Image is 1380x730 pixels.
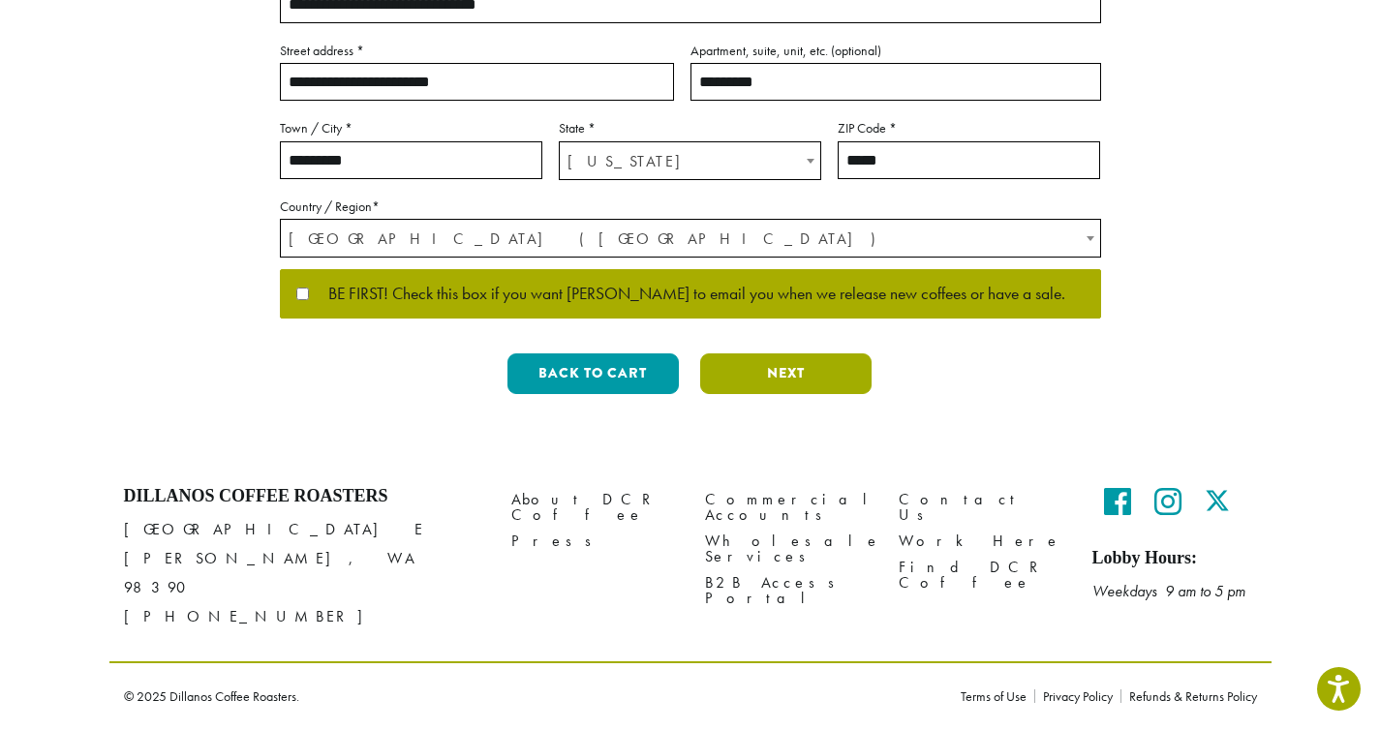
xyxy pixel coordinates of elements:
button: Back to cart [507,353,679,394]
a: Wholesale Services [705,529,870,570]
label: ZIP Code [838,116,1100,140]
a: Commercial Accounts [705,486,870,528]
button: Next [700,353,872,394]
span: Wisconsin [560,142,820,180]
h4: Dillanos Coffee Roasters [124,486,482,507]
a: Privacy Policy [1034,689,1120,703]
h5: Lobby Hours: [1092,548,1257,569]
span: United States (US) [281,220,1100,258]
a: About DCR Coffee [511,486,676,528]
label: State [559,116,821,140]
a: Find DCR Coffee [899,555,1063,596]
label: Apartment, suite, unit, etc. [690,39,1101,63]
em: Weekdays 9 am to 5 pm [1092,581,1245,601]
p: [GEOGRAPHIC_DATA] E [PERSON_NAME], WA 98390 [PHONE_NUMBER] [124,515,482,631]
a: B2B Access Portal [705,570,870,612]
label: Town / City [280,116,542,140]
p: © 2025 Dillanos Coffee Roasters. [124,689,932,703]
a: Press [511,529,676,555]
span: Country / Region [280,219,1101,258]
span: BE FIRST! Check this box if you want [PERSON_NAME] to email you when we release new coffees or ha... [309,286,1065,303]
a: Work Here [899,529,1063,555]
label: Street address [280,39,674,63]
span: State [559,141,821,180]
a: Refunds & Returns Policy [1120,689,1257,703]
a: Terms of Use [961,689,1034,703]
input: BE FIRST! Check this box if you want [PERSON_NAME] to email you when we release new coffees or ha... [296,288,309,300]
a: Contact Us [899,486,1063,528]
span: (optional) [831,42,881,59]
